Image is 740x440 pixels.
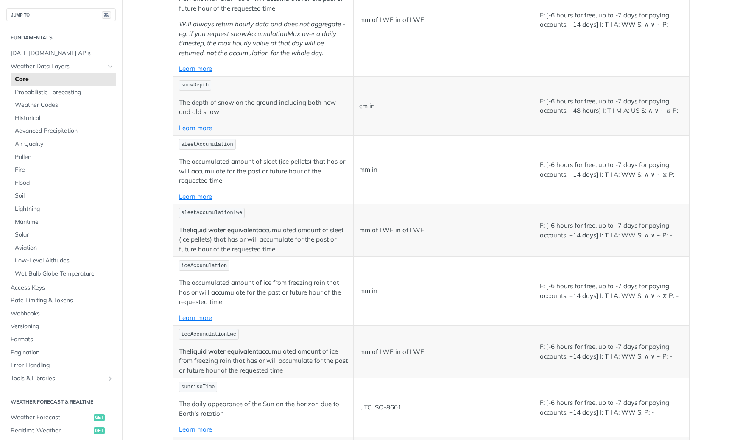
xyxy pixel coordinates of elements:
[15,153,114,162] span: Pollen
[6,359,116,372] a: Error Handling
[179,226,348,254] p: The accumulated amount of sleet (ice pellets) that has or will accumulate for the past or future ...
[11,322,114,331] span: Versioning
[359,403,528,412] p: UTC ISO-8601
[11,189,116,202] a: Soil
[11,348,114,357] span: Pagination
[6,372,116,385] a: Tools & LibrariesShow subpages for Tools & Libraries
[11,86,116,99] a: Probabilistic Forecasting
[540,160,683,179] p: F: [-6 hours for free, up to -7 days for paying accounts, +14 days] I: T I A: WW S: ∧ ∨ ~ ⧖ P: -
[6,8,116,21] button: JUMP TO⌘/
[6,307,116,320] a: Webhooks
[11,374,105,383] span: Tools & Libraries
[179,425,212,433] a: Learn more
[179,124,212,132] a: Learn more
[6,346,116,359] a: Pagination
[15,231,114,239] span: Solar
[11,164,116,176] a: Fire
[359,15,528,25] p: mm of LWE in of LWE
[15,166,114,174] span: Fire
[11,112,116,125] a: Historical
[11,284,114,292] span: Access Keys
[218,49,323,57] em: the accumulation for the whole day.
[15,270,114,278] span: Wet Bulb Globe Temperature
[15,127,114,135] span: Advanced Precipitation
[540,342,683,361] p: F: [-6 hours for free, up to -7 days for paying accounts, +14 days] I: T I A: WW S: ∧ ∨ ~ P: -
[15,179,114,187] span: Flood
[359,165,528,175] p: mm in
[6,411,116,424] a: Weather Forecastget
[15,140,114,148] span: Air Quality
[107,375,114,382] button: Show subpages for Tools & Libraries
[15,101,114,109] span: Weather Codes
[15,218,114,226] span: Maritime
[181,384,215,390] span: sunriseTime
[11,99,116,111] a: Weather Codes
[6,34,116,42] h2: Fundamentals
[11,73,116,86] a: Core
[181,142,233,148] span: sleetAccumulation
[181,82,209,88] span: snowDepth
[11,228,116,241] a: Solar
[179,64,212,72] a: Learn more
[179,314,212,322] a: Learn more
[179,278,348,307] p: The accumulated amount of ice from freezing rain that has or will accumulate for the past or futu...
[181,331,236,337] span: iceAccumulationLwe
[179,347,348,376] p: The accumulated amount of ice from freezing rain that has or will accumulate for the past or futu...
[6,47,116,60] a: [DATE][DOMAIN_NAME] APIs
[540,11,683,30] p: F: [-6 hours for free, up to -7 days for paying accounts, +14 days] I: T I A: WW S: ∧ ∨ ~ P: -
[107,63,114,70] button: Hide subpages for Weather Data Layers
[190,226,258,234] strong: liquid water equivalent
[207,49,216,57] strong: not
[190,347,258,355] strong: liquid water equivalent
[6,398,116,406] h2: Weather Forecast & realtime
[359,347,528,357] p: mm of LWE in of LWE
[15,205,114,213] span: Lightning
[359,101,528,111] p: cm in
[11,177,116,189] a: Flood
[15,244,114,252] span: Aviation
[540,97,683,116] p: F: [-6 hours for free, up to -7 days for paying accounts, +48 hours] I: T I M A: US S: ∧ ∨ ~ ⧖ P: -
[94,427,105,434] span: get
[540,221,683,240] p: F: [-6 hours for free, up to -7 days for paying accounts, +14 days] I: T I A: WW S: ∧ ∨ ~ P: -
[540,398,683,417] p: F: [-6 hours for free, up to -7 days for paying accounts, +14 days] I: T I A: WW S: P: -
[179,192,212,201] a: Learn more
[15,114,114,123] span: Historical
[11,254,116,267] a: Low-Level Altitudes
[6,60,116,73] a: Weather Data LayersHide subpages for Weather Data Layers
[181,263,227,269] span: iceAccumulation
[6,281,116,294] a: Access Keys
[179,98,348,117] p: The depth of snow on the ground including both new and old snow
[6,424,116,437] a: Realtime Weatherget
[11,296,114,305] span: Rate Limiting & Tokens
[11,62,105,71] span: Weather Data Layers
[15,88,114,97] span: Probabilistic Forecasting
[15,75,114,84] span: Core
[359,226,528,235] p: mm of LWE in of LWE
[11,426,92,435] span: Realtime Weather
[11,413,92,422] span: Weather Forecast
[11,361,114,370] span: Error Handling
[6,294,116,307] a: Rate Limiting & Tokens
[6,320,116,333] a: Versioning
[11,216,116,228] a: Maritime
[359,286,528,296] p: mm in
[15,256,114,265] span: Low-Level Altitudes
[179,20,345,57] em: Will always return hourly data and does not aggregate - eg. if you request snowAccumulationMax ov...
[11,309,114,318] span: Webhooks
[6,333,116,346] a: Formats
[11,49,114,58] span: [DATE][DOMAIN_NAME] APIs
[11,203,116,215] a: Lightning
[179,399,348,418] p: The daily appearance of the Sun on the horizon due to Earth's rotation
[11,125,116,137] a: Advanced Precipitation
[102,11,111,19] span: ⌘/
[179,157,348,186] p: The accumulated amount of sleet (ice pellets) that has or will accumulate for the past or future ...
[11,138,116,150] a: Air Quality
[181,210,242,216] span: sleetAccumulationLwe
[94,414,105,421] span: get
[540,281,683,301] p: F: [-6 hours for free, up to -7 days for paying accounts, +14 days] I: T I A: WW S: ∧ ∨ ~ ⧖ P: -
[15,192,114,200] span: Soil
[11,335,114,344] span: Formats
[11,151,116,164] a: Pollen
[11,242,116,254] a: Aviation
[11,267,116,280] a: Wet Bulb Globe Temperature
